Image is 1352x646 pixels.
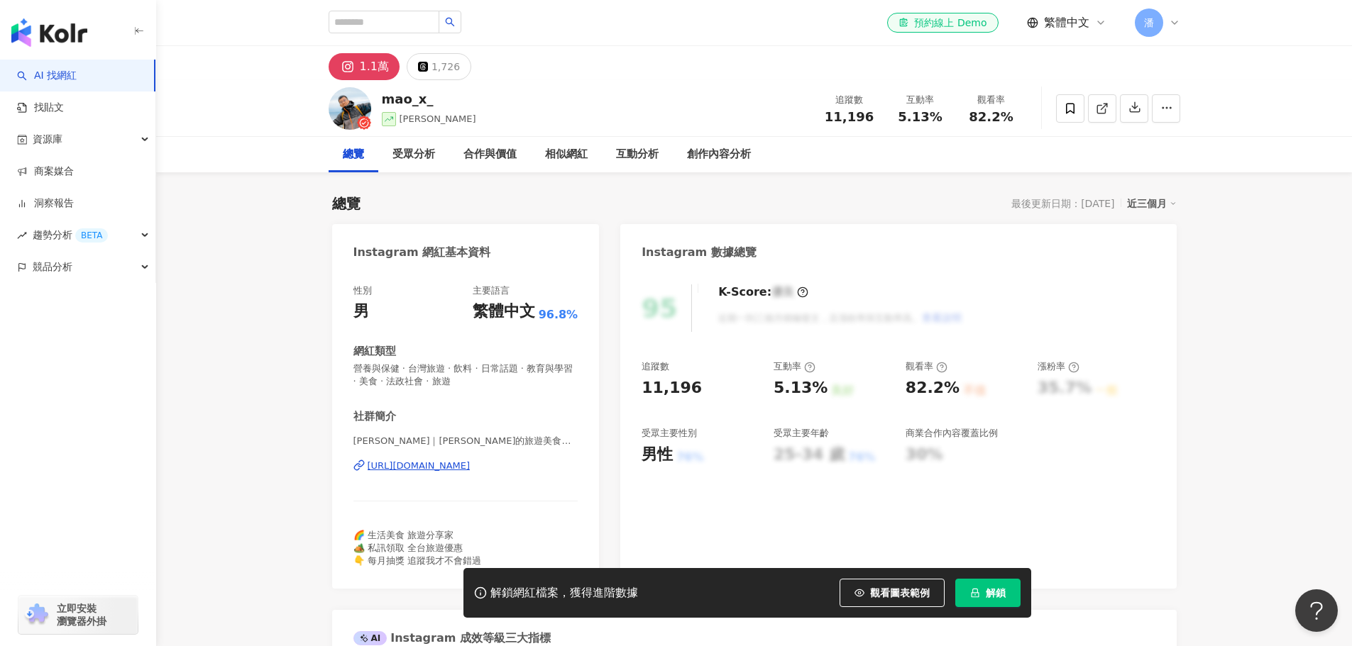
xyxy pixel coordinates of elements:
[1011,198,1114,209] div: 最後更新日期：[DATE]
[898,16,986,30] div: 預約線上 Demo
[400,113,476,124] span: [PERSON_NAME]
[33,219,108,251] span: 趨勢分析
[774,427,829,440] div: 受眾主要年齡
[332,194,361,213] div: 總覽
[642,245,757,260] div: Instagram 數據總覽
[1038,360,1079,373] div: 漲粉率
[17,69,77,83] a: searchAI 找網紅
[353,344,396,359] div: 網紅類型
[774,360,815,373] div: 互動率
[1144,15,1154,30] span: 潘
[539,307,578,323] span: 96.8%
[353,460,578,472] a: [URL][DOMAIN_NAME]
[432,57,460,77] div: 1,726
[23,603,50,626] img: chrome extension
[1044,15,1089,30] span: 繁體中文
[353,284,372,297] div: 性別
[17,165,74,179] a: 商案媒合
[906,360,947,373] div: 觀看率
[642,360,669,373] div: 追蹤數
[353,409,396,424] div: 社群簡介
[33,123,62,155] span: 資源庫
[368,460,471,472] div: [URL][DOMAIN_NAME]
[825,109,874,124] span: 11,196
[17,196,74,211] a: 洞察報告
[642,427,697,440] div: 受眾主要性別
[616,146,659,163] div: 互動分析
[642,377,702,399] div: 11,196
[407,53,471,80] button: 1,726
[329,87,371,130] img: KOL Avatar
[986,587,1006,598] span: 解鎖
[353,362,578,388] span: 營養與保健 · 台灣旅遊 · 飲料 · 日常話題 · 教育與學習 · 美食 · 法政社會 · 旅遊
[353,301,369,323] div: 男
[392,146,435,163] div: 受眾分析
[473,301,535,323] div: 繁體中文
[473,284,510,297] div: 主要語言
[343,146,364,163] div: 總覽
[75,228,108,243] div: BETA
[353,435,578,447] span: [PERSON_NAME]｜[PERSON_NAME]的旅遊美食日誌 | mao_x_
[642,444,673,466] div: 男性
[774,377,828,399] div: 5.13%
[18,596,138,634] a: chrome extension立即安裝 瀏覽器外掛
[353,245,491,260] div: Instagram 網紅基本資料
[887,13,998,33] a: 預約線上 Demo
[17,101,64,115] a: 找貼文
[463,146,517,163] div: 合作與價值
[360,57,389,77] div: 1.1萬
[353,630,551,646] div: Instagram 成效等級三大指標
[894,93,947,107] div: 互動率
[906,377,960,399] div: 82.2%
[969,110,1013,124] span: 82.2%
[33,251,72,283] span: 競品分析
[964,93,1018,107] div: 觀看率
[11,18,87,47] img: logo
[17,230,27,240] span: rise
[906,427,998,440] div: 商業合作內容覆蓋比例
[57,602,106,628] span: 立即安裝 瀏覽器外掛
[445,17,455,27] span: search
[718,284,808,300] div: K-Score :
[353,631,388,645] div: AI
[955,579,1021,607] button: 解鎖
[823,93,876,107] div: 追蹤數
[382,90,476,108] div: mao_x_
[970,588,980,598] span: lock
[687,146,751,163] div: 創作內容分析
[353,530,481,566] span: 🌈 生活美食 旅遊分享家 🏕️ 私訊領取 全台旅遊優惠 👇 每月抽獎 追蹤我才不會錯過
[1127,194,1177,213] div: 近三個月
[898,110,942,124] span: 5.13%
[490,586,638,601] div: 解鎖網紅檔案，獲得進階數據
[840,579,945,607] button: 觀看圖表範例
[329,53,400,80] button: 1.1萬
[545,146,588,163] div: 相似網紅
[870,587,930,598] span: 觀看圖表範例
